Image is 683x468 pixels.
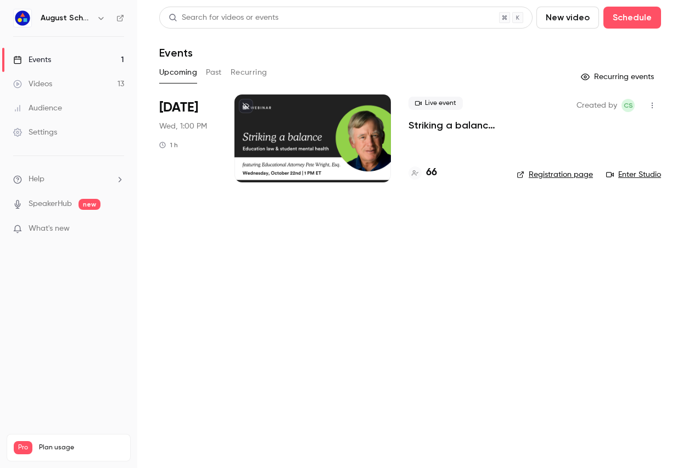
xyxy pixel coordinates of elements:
[408,119,499,132] a: Striking a balance: Education law & student mental health
[159,94,217,182] div: Oct 22 Wed, 1:00 PM (America/New York)
[79,199,100,210] span: new
[159,121,207,132] span: Wed, 1:00 PM
[576,99,617,112] span: Created by
[159,46,193,59] h1: Events
[39,443,124,452] span: Plan usage
[159,141,178,149] div: 1 h
[624,99,633,112] span: CS
[408,97,463,110] span: Live event
[13,127,57,138] div: Settings
[14,9,31,27] img: August Schools
[206,64,222,81] button: Past
[29,174,44,185] span: Help
[14,441,32,454] span: Pro
[169,12,278,24] div: Search for videos or events
[408,165,437,180] a: 66
[576,68,661,86] button: Recurring events
[536,7,599,29] button: New video
[606,169,661,180] a: Enter Studio
[111,224,124,234] iframe: Noticeable Trigger
[517,169,593,180] a: Registration page
[231,64,267,81] button: Recurring
[29,223,70,235] span: What's new
[13,54,51,65] div: Events
[622,99,635,112] span: Chloe Squitiero
[29,198,72,210] a: SpeakerHub
[603,7,661,29] button: Schedule
[13,174,124,185] li: help-dropdown-opener
[13,79,52,90] div: Videos
[13,103,62,114] div: Audience
[426,165,437,180] h4: 66
[41,13,92,24] h6: August Schools
[159,64,197,81] button: Upcoming
[159,99,198,116] span: [DATE]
